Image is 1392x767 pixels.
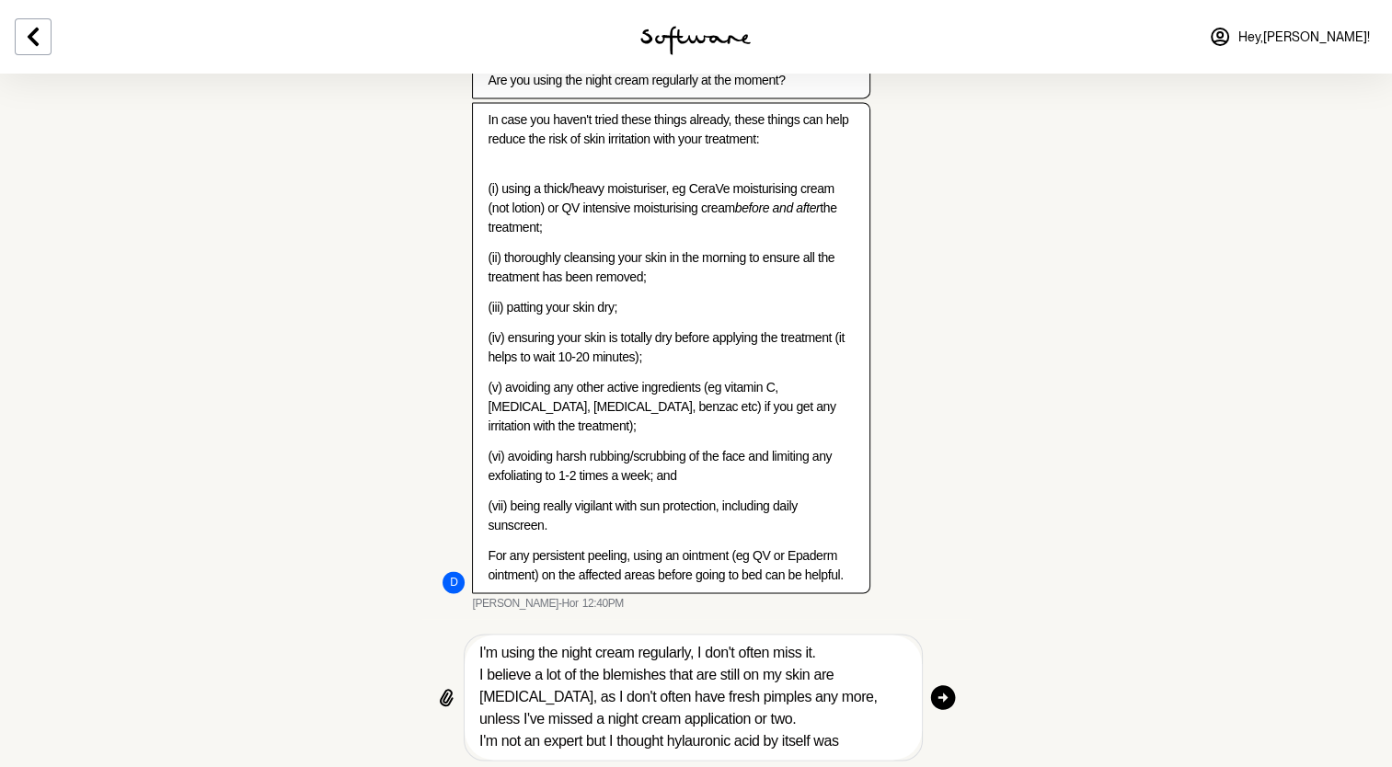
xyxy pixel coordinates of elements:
em: before and after [735,200,820,215]
p: (v) avoiding any other active ingredients (eg vitamin C, [MEDICAL_DATA], [MEDICAL_DATA], benzac e... [488,378,854,436]
p: (vi) avoiding harsh rubbing/scrubbing of the face and limiting any exfoliating to 1-2 times a wee... [488,447,854,486]
a: Hey,[PERSON_NAME]! [1198,15,1381,59]
textarea: Type your message [479,642,906,752]
img: software logo [640,26,751,55]
div: Dr. Kirsty Wallace-Hor [443,571,465,593]
p: (ii) thoroughly cleansing your skin in the morning to ensure all the treatment has been removed; [488,248,854,287]
span: [PERSON_NAME]-Hor [472,597,578,612]
p: In case you haven't tried these things already, these things can help reduce the risk of skin irr... [488,110,854,149]
div: D [443,571,465,593]
p: (iii) patting your skin dry; [488,298,854,317]
p: (vii) being really vigilant with sun protection, including daily sunscreen. [488,497,854,535]
span: Hey, [PERSON_NAME] ! [1238,29,1370,45]
time: 2025-08-11T04:40:07.552Z [582,597,624,612]
p: For any persistent peeling, using an ointment (eg QV or Epaderm ointment) on the affected areas b... [488,546,854,585]
p: (i) using a thick/heavy moisturiser, eg CeraVe moisturising cream (not lotion) or QV intensive mo... [488,179,854,237]
p: (iv) ensuring your skin is totally dry before applying the treatment (it helps to wait 10-20 minu... [488,328,854,367]
p: Are you using the night cream regularly at the moment? [488,71,854,90]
